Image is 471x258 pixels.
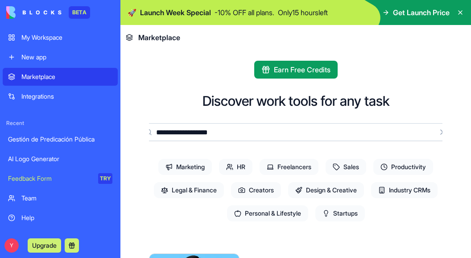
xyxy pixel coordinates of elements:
button: Clear [434,123,452,141]
a: Feedback FormTRY [3,170,118,187]
span: Creators [231,182,281,198]
span: Industry CRMs [371,182,438,198]
div: Team [21,194,112,203]
a: Marketplace [3,68,118,86]
span: Design & Creative [288,182,364,198]
button: Earn Free Credits [254,61,338,79]
a: My Workspace [3,29,118,46]
img: logo [6,6,62,19]
span: Personal & Lifestyle [227,205,308,221]
div: My Workspace [21,33,112,42]
span: Sales [326,159,366,175]
p: - 10 % OFF all plans. [215,7,274,18]
a: Integrations [3,87,118,105]
span: HR [219,159,252,175]
span: 🚀 [128,7,136,18]
a: BETA [6,6,90,19]
p: Only 15 hours left [278,7,328,18]
div: TRY [98,173,112,184]
div: Feedback Form [8,174,92,183]
span: Productivity [373,159,433,175]
a: Team [3,189,118,207]
span: Earn Free Credits [274,64,331,75]
div: AI Logo Generator [8,154,112,163]
h2: Discover work tools for any task [202,93,389,109]
div: New app [21,53,112,62]
a: New app [3,48,118,66]
span: Marketing [158,159,212,175]
a: Upgrade [28,241,61,250]
span: Startups [315,205,365,221]
div: Integrations [21,92,112,101]
a: AI Logo Generator [3,150,118,168]
div: Gestión de Predicación Pública [8,135,112,144]
span: Legal & Finance [154,182,224,198]
span: Get Launch Price [393,7,450,18]
div: Help [21,213,112,222]
a: Gestión de Predicación Pública [3,130,118,148]
span: Marketplace [138,32,180,43]
a: Help [3,209,118,227]
span: Recent [3,120,118,127]
button: Upgrade [28,238,61,253]
div: Marketplace [21,72,112,81]
span: Y [4,238,19,253]
span: Launch Week Special [140,7,211,18]
div: BETA [69,6,90,19]
a: Give feedback [3,229,118,246]
span: Freelancers [260,159,318,175]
